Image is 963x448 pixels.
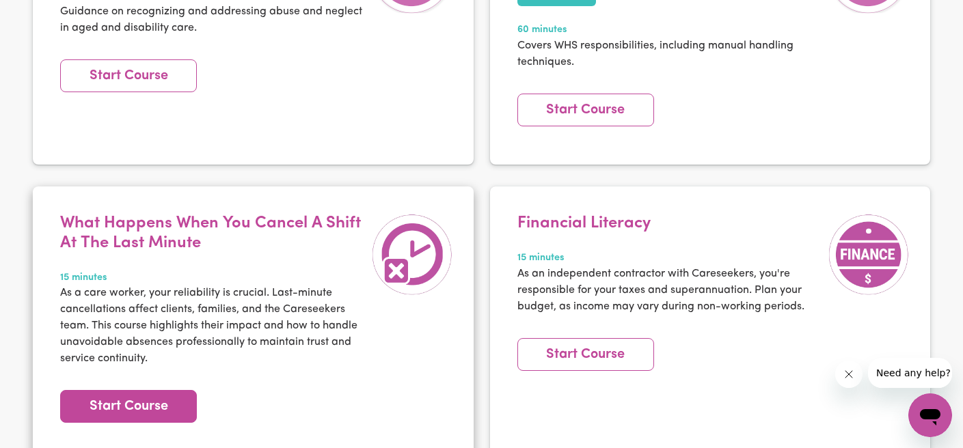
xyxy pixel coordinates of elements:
[60,390,197,423] a: Start Course
[835,361,863,388] iframe: Close message
[517,251,822,266] span: 15 minutes
[60,3,364,36] p: Guidance on recognizing and addressing abuse and neglect in aged and disability care.
[517,23,822,38] span: 60 minutes
[517,214,822,234] h4: Financial Literacy
[517,338,654,371] a: Start Course
[908,393,952,437] iframe: Button to launch messaging window
[517,94,654,126] a: Start Course
[60,214,364,253] h4: What Happens When You Cancel A Shift At The Last Minute
[60,59,197,92] a: Start Course
[517,38,822,70] p: Covers WHS responsibilities, including manual handling techniques.
[517,266,822,315] p: As an independent contractor with Careseekers, you're responsible for your taxes and superannuati...
[60,270,364,285] span: 15 minutes
[868,358,952,388] iframe: Message from company
[60,285,364,367] p: As a care worker, your reliability is crucial. Last-minute cancellations affect clients, families...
